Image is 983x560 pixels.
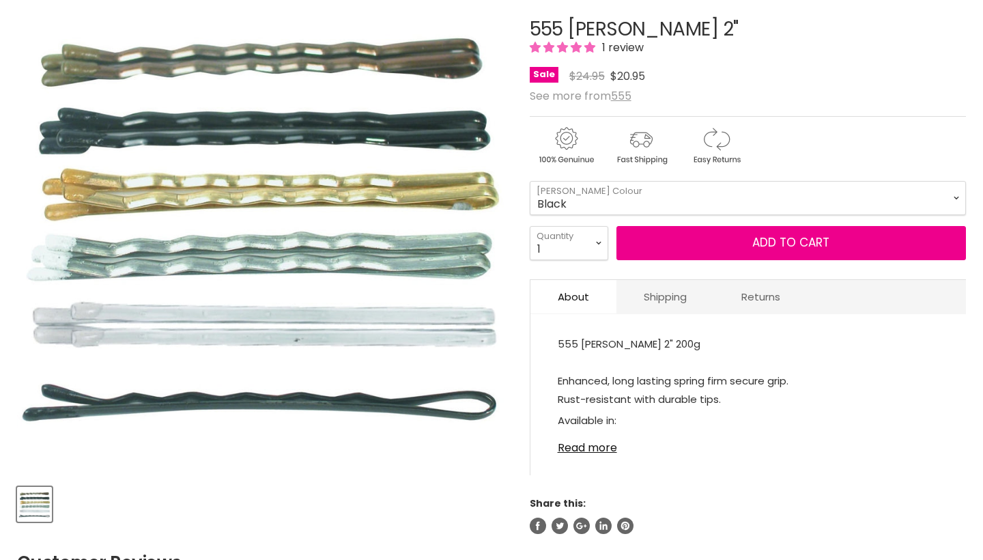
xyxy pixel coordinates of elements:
a: Shipping [616,280,714,313]
img: genuine.gif [530,125,602,167]
span: $20.95 [610,68,645,84]
p: 555 [PERSON_NAME] 2" 200g [558,335,939,411]
img: 555 Bobby Pins 2" [17,30,506,428]
img: shipping.gif [605,125,677,167]
span: Add to cart [752,234,829,251]
span: $24.95 [569,68,605,84]
img: returns.gif [680,125,752,167]
aside: Share this: [530,497,966,534]
button: Add to cart [616,226,966,260]
span: Rust-resistant with durable tips. [558,392,721,406]
span: 1 review [598,40,644,55]
span: 5.00 stars [530,40,598,55]
a: Returns [714,280,808,313]
h1: 555 [PERSON_NAME] 2" [530,19,966,40]
div: Product thumbnails [15,483,508,522]
span: Sale [530,67,558,83]
button: 555 Bobby Pins 2" [17,487,52,522]
a: Read more [558,434,939,454]
select: Quantity [530,226,608,260]
span: Enhanced, long lasting spring firm secure grip. [558,374,788,388]
a: About [530,280,616,313]
span: Share this: [530,496,586,510]
a: 555 [611,88,631,104]
span: - Black [558,432,592,446]
span: Available in: [558,413,616,428]
span: See more from [530,88,631,104]
img: 555 Bobby Pins 2" [18,492,51,518]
